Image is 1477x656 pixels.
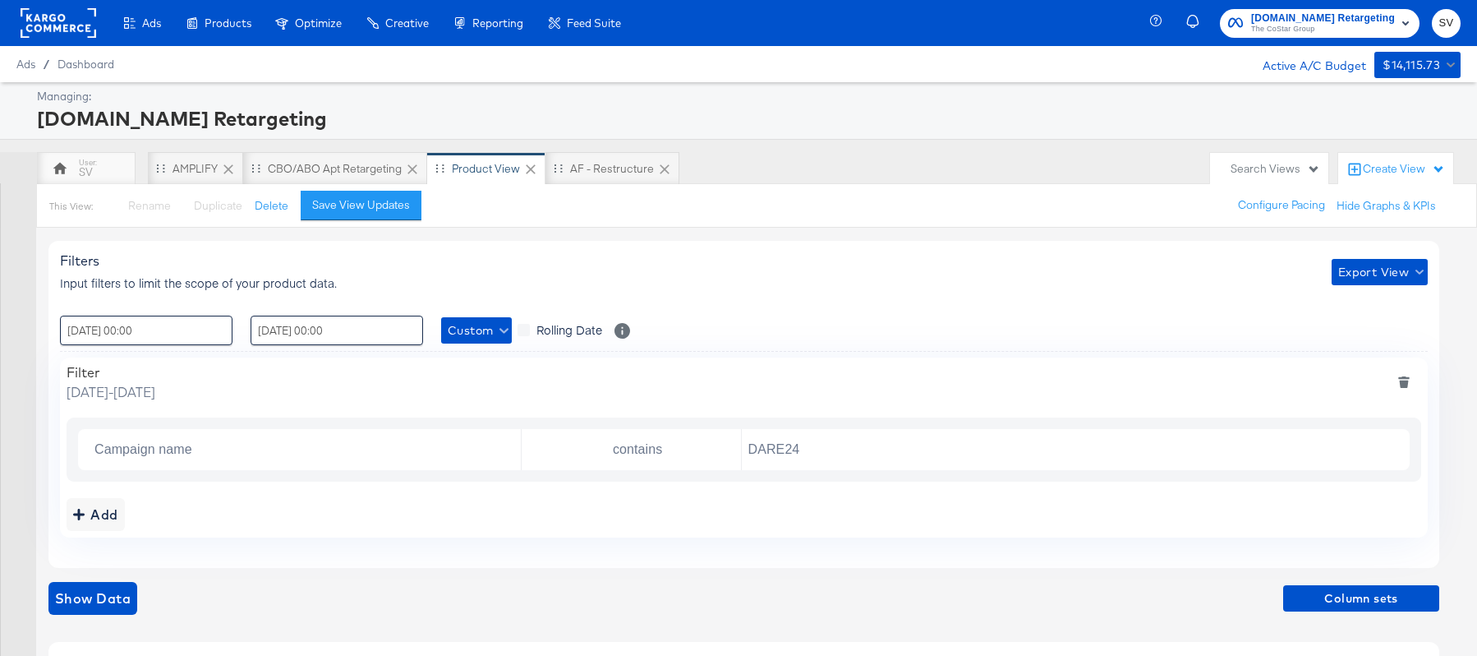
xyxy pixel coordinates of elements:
[128,198,171,213] span: Rename
[1226,191,1337,220] button: Configure Pacing
[60,275,337,291] span: Input filters to limit the scope of your product data.
[435,164,444,173] div: Drag to reorder tab
[49,200,93,213] div: This View:
[1383,55,1440,76] div: $14,115.73
[472,16,523,30] span: Reporting
[715,438,729,451] button: Open
[301,191,421,220] button: Save View Updates
[1337,198,1436,214] button: Hide Graphs & KPIs
[194,198,242,213] span: Duplicate
[1290,589,1433,609] span: Column sets
[73,503,118,526] div: Add
[1251,10,1395,27] span: [DOMAIN_NAME] Retargeting
[448,321,505,341] span: Custom
[1231,161,1320,177] div: Search Views
[67,498,125,531] button: addbutton
[567,16,621,30] span: Feed Suite
[251,164,260,173] div: Drag to reorder tab
[37,89,1456,104] div: Managing:
[570,161,654,177] div: AF - Restructure
[156,164,165,173] div: Drag to reorder tab
[1338,262,1421,283] span: Export View
[495,438,508,451] button: Open
[1363,161,1445,178] div: Create View
[16,58,35,71] span: Ads
[55,587,131,610] span: Show Data
[58,58,114,71] a: Dashboard
[35,58,58,71] span: /
[48,582,137,615] button: showdata
[79,164,93,180] div: SV
[1245,52,1366,76] div: Active A/C Budget
[37,104,1456,132] div: [DOMAIN_NAME] Retargeting
[67,364,155,381] div: Filter
[1438,14,1454,33] span: SV
[1332,259,1428,285] button: Export View
[173,161,218,177] div: AMPLIFY
[452,161,520,177] div: Product View
[295,16,342,30] span: Optimize
[1374,52,1461,78] button: $14,115.73
[312,197,410,213] div: Save View Updates
[1387,364,1421,401] button: deletefilters
[268,161,402,177] div: CBO/ABO Apt Retargeting
[67,382,155,401] span: [DATE] - [DATE]
[536,321,602,338] span: Rolling Date
[441,317,512,344] button: Custom
[255,198,288,214] button: Delete
[1283,585,1439,612] button: Column sets
[1432,9,1461,38] button: SV
[205,16,251,30] span: Products
[60,252,99,269] span: Filters
[142,16,161,30] span: Ads
[1251,23,1395,36] span: The CoStar Group
[554,164,563,173] div: Drag to reorder tab
[385,16,429,30] span: Creative
[1220,9,1419,38] button: [DOMAIN_NAME] RetargetingThe CoStar Group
